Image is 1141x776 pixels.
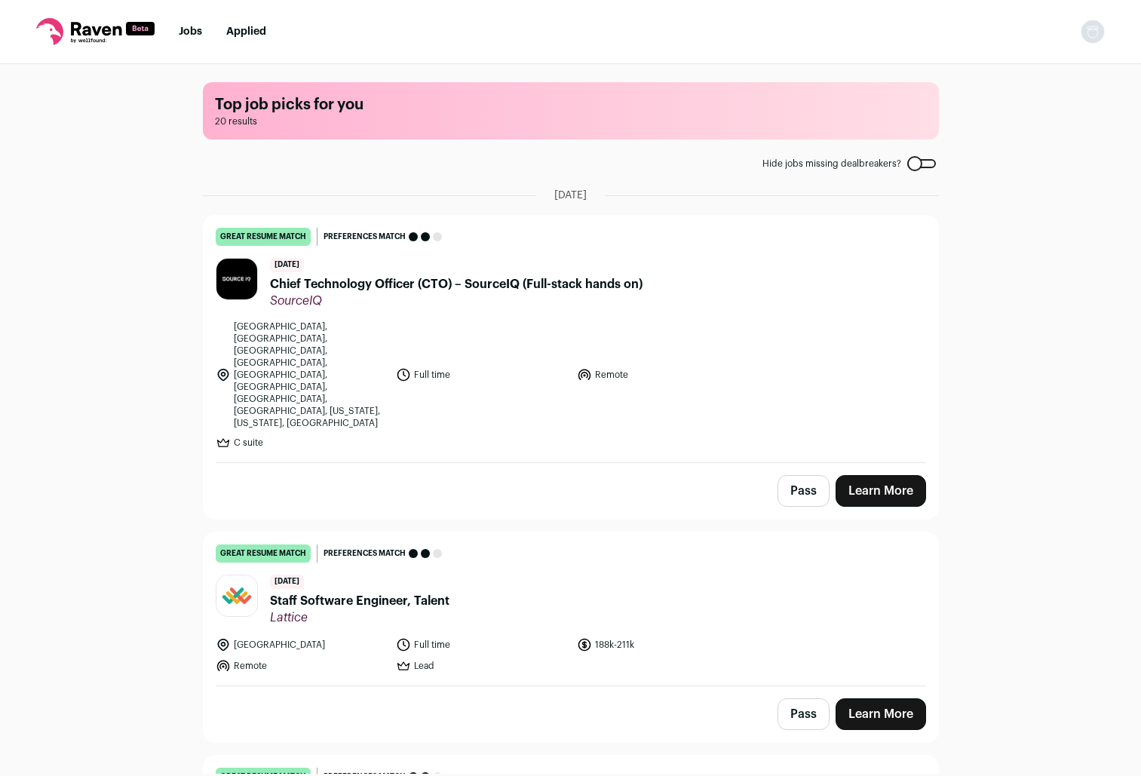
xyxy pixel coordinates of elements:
img: dbeebf7a27fa8b4c2d863650bbafad4379ed29feaa8ae71c138b423c0b43c3ad.jpg [216,259,257,299]
span: [DATE] [270,575,304,589]
li: Lead [396,658,568,673]
span: Chief Technology Officer (CTO) – SourceIQ (Full-stack hands on) [270,275,643,293]
span: 20 results [215,115,927,127]
span: SourceIQ [270,293,643,308]
span: Preferences match [324,229,406,244]
h1: Top job picks for you [215,94,927,115]
a: great resume match Preferences match [DATE] Staff Software Engineer, Talent Lattice [GEOGRAPHIC_D... [204,532,938,686]
button: Open dropdown [1081,20,1105,44]
span: [DATE] [270,258,304,272]
li: Remote [577,321,749,429]
a: Learn More [836,475,926,507]
li: Full time [396,321,568,429]
a: Jobs [179,26,202,37]
li: Full time [396,637,568,652]
a: great resume match Preferences match [DATE] Chief Technology Officer (CTO) – SourceIQ (Full-stack... [204,216,938,462]
li: [GEOGRAPHIC_DATA], [GEOGRAPHIC_DATA], [GEOGRAPHIC_DATA], [GEOGRAPHIC_DATA], [GEOGRAPHIC_DATA], [G... [216,321,388,429]
a: Learn More [836,698,926,730]
div: great resume match [216,228,311,246]
img: nopic.png [1081,20,1105,44]
span: Preferences match [324,546,406,561]
li: Remote [216,658,388,673]
li: C suite [216,435,388,450]
span: Hide jobs missing dealbreakers? [762,158,901,170]
span: Lattice [270,610,449,625]
button: Pass [778,698,830,730]
li: [GEOGRAPHIC_DATA] [216,637,388,652]
img: 1cc5b3d77355fdb7ac793c8aba6fd4495fad855056a8cb9c58856f114bc45c57.jpg [216,575,257,616]
div: great resume match [216,544,311,563]
span: Staff Software Engineer, Talent [270,592,449,610]
li: 188k-211k [577,637,749,652]
button: Pass [778,475,830,507]
a: Applied [226,26,266,37]
span: [DATE] [554,188,587,203]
